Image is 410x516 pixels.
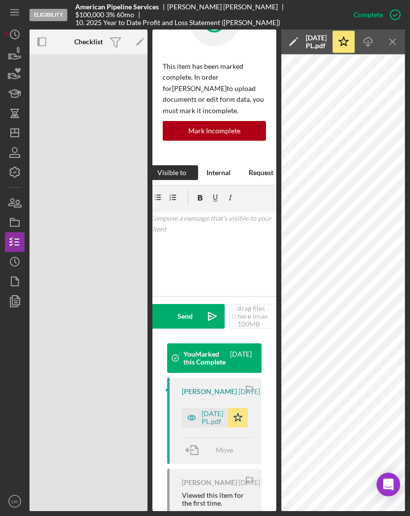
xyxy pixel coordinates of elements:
div: [DATE] PL.pdf [306,34,326,50]
button: Mark Incomplete [163,121,266,141]
div: Mark Incomplete [188,121,240,141]
div: [PERSON_NAME] [PERSON_NAME] [167,3,286,11]
button: LW [5,491,25,511]
text: LW [11,499,19,504]
div: Request Docs [243,165,278,180]
div: [PERSON_NAME] [182,479,237,486]
div: [PERSON_NAME] [182,388,237,395]
p: This item has been marked complete. In order for [PERSON_NAME] to upload documents or edit form d... [163,61,266,116]
div: [DATE] PL.pdf [202,410,223,425]
button: [DATE] PL.pdf [182,408,248,427]
button: Complete [344,5,405,25]
b: American Pipeline Services [75,3,159,11]
span: Move Documents [206,446,242,479]
b: Checklist [74,38,103,46]
button: Move Documents [182,438,252,462]
div: You Marked this Complete [183,350,229,366]
div: 3 % [106,11,115,19]
button: Send [146,304,225,329]
div: Complete [353,5,383,25]
button: Request Docs [238,165,283,180]
div: 60 mo [117,11,134,19]
div: Visible to Client [151,165,194,180]
button: Internal [203,165,234,180]
div: Send [177,304,193,329]
div: Viewed this item for the first time. [182,491,252,507]
div: 10. 2025 Year to Date Profit and Loss Statement ([PERSON_NAME]) [75,19,280,27]
div: Open Intercom Messenger [377,473,400,496]
time: 2025-09-22 21:55 [230,350,252,366]
button: Visible to Client [146,165,199,180]
div: Eligibility [29,9,67,21]
div: Internal [206,165,231,180]
span: $100,000 [75,10,104,19]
